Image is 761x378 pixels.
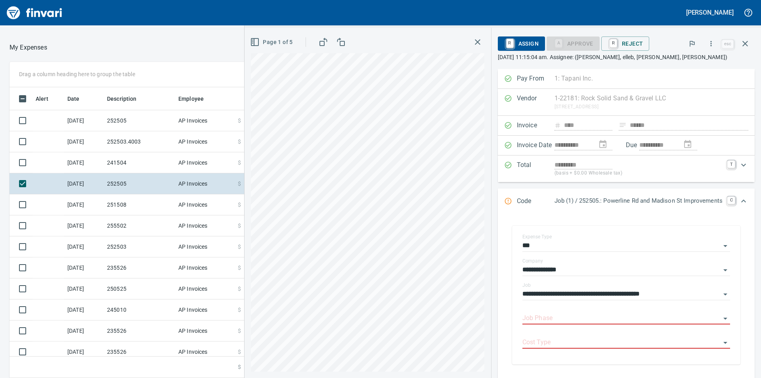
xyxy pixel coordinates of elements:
[702,35,720,52] button: More
[610,39,617,48] a: R
[178,94,214,104] span: Employee
[498,155,755,182] div: Expand
[249,35,296,50] button: Page 1 of 5
[727,160,735,168] a: T
[104,236,175,257] td: 252503
[10,43,47,52] nav: breadcrumb
[238,159,241,167] span: $
[67,94,80,104] span: Date
[238,243,241,251] span: $
[107,94,137,104] span: Description
[5,3,64,22] img: Finvari
[727,196,735,204] a: C
[601,36,649,51] button: RReject
[64,173,104,194] td: [DATE]
[238,201,241,209] span: $
[175,299,235,320] td: AP Invoices
[104,110,175,131] td: 252505
[683,35,701,52] button: Flag
[64,152,104,173] td: [DATE]
[104,342,175,363] td: 235526
[238,327,241,335] span: $
[175,173,235,194] td: AP Invoices
[64,236,104,257] td: [DATE]
[175,236,235,257] td: AP Invoices
[64,278,104,299] td: [DATE]
[720,337,731,348] button: Open
[504,37,539,50] span: Assign
[238,285,241,293] span: $
[107,94,147,104] span: Description
[554,196,723,205] p: Job (1) / 252505.: Powerline Rd and Madison St Improvements
[175,342,235,363] td: AP Invoices
[241,94,271,104] span: Amount
[104,173,175,194] td: 252505
[64,131,104,152] td: [DATE]
[36,94,48,104] span: Alert
[175,152,235,173] td: AP Invoices
[175,194,235,215] td: AP Invoices
[720,34,755,53] span: Close invoice
[686,8,734,17] h5: [PERSON_NAME]
[104,194,175,215] td: 251508
[64,299,104,320] td: [DATE]
[517,196,554,207] p: Code
[175,131,235,152] td: AP Invoices
[238,264,241,272] span: $
[522,259,543,263] label: Company
[64,342,104,363] td: [DATE]
[64,110,104,131] td: [DATE]
[238,306,241,314] span: $
[238,363,241,371] span: $
[238,138,241,146] span: $
[104,215,175,236] td: 255502
[252,37,293,47] span: Page 1 of 5
[720,240,731,251] button: Open
[104,152,175,173] td: 241504
[104,299,175,320] td: 245010
[238,117,241,125] span: $
[64,194,104,215] td: [DATE]
[498,36,545,51] button: RAssign
[175,257,235,278] td: AP Invoices
[238,180,241,188] span: $
[517,160,554,177] p: Total
[36,94,59,104] span: Alert
[684,6,736,19] button: [PERSON_NAME]
[175,320,235,342] td: AP Invoices
[104,131,175,152] td: 252503.4003
[64,320,104,342] td: [DATE]
[522,283,531,288] label: Job
[64,257,104,278] td: [DATE]
[175,110,235,131] td: AP Invoices
[104,320,175,342] td: 235526
[19,70,135,78] p: Drag a column heading here to group the table
[104,278,175,299] td: 250525
[104,257,175,278] td: 235526
[720,313,731,324] button: Open
[175,278,235,299] td: AP Invoices
[608,37,643,50] span: Reject
[64,215,104,236] td: [DATE]
[506,39,514,48] a: R
[720,265,731,276] button: Open
[547,40,600,46] div: Job Phase required
[554,169,723,177] p: (basis + $0.00 Wholesale tax)
[175,215,235,236] td: AP Invoices
[720,289,731,300] button: Open
[238,348,241,356] span: $
[498,53,755,61] p: [DATE] 11:15:04 am. Assignee: ([PERSON_NAME], elleb, [PERSON_NAME], [PERSON_NAME])
[178,94,204,104] span: Employee
[10,43,47,52] p: My Expenses
[498,188,755,215] div: Expand
[238,222,241,230] span: $
[722,40,734,48] a: esc
[67,94,90,104] span: Date
[522,234,552,239] label: Expense Type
